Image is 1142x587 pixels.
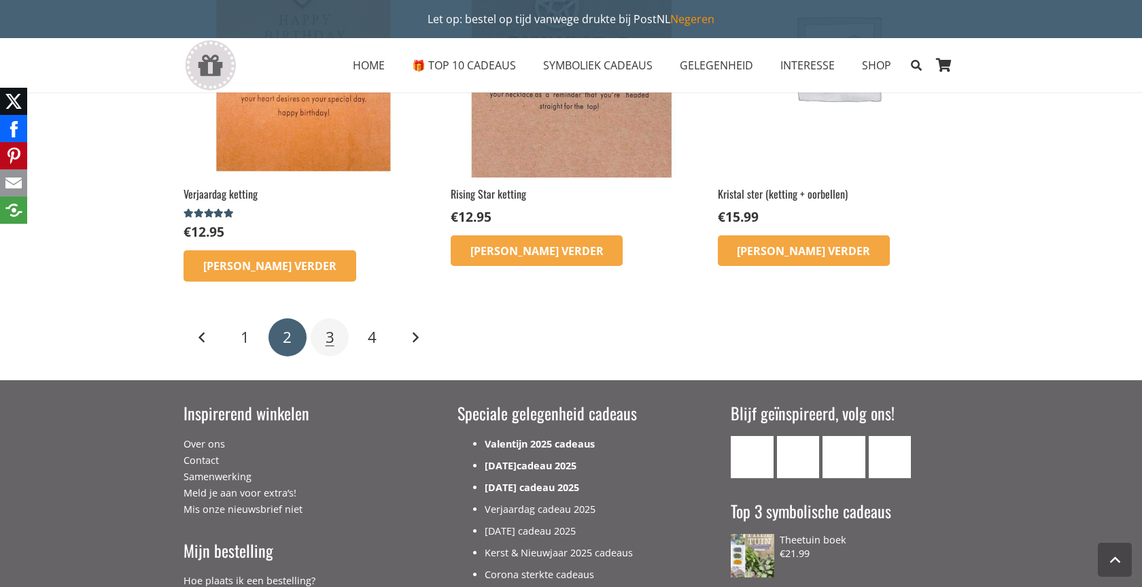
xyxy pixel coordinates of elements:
[451,207,458,226] span: €
[184,402,411,425] h3: Inspirerend winkelen
[718,207,759,226] bdi: 15.99
[184,40,237,91] a: gift-box-icon-grey-inspirerendwinkelen
[731,402,958,425] h3: Blijf geïnspireerd, volg ons!
[269,318,307,356] span: Pagina 2
[777,436,820,479] a: Facebook
[184,486,296,499] a: Meld je aan voor extra’s!
[905,48,929,82] a: Zoeken
[396,318,434,356] a: Volgende
[670,12,714,27] a: Negeren
[311,318,349,356] a: Pagina 3
[184,318,222,356] a: Vorige
[412,58,516,73] span: 🎁 TOP 10 CADEAUS
[929,38,958,93] a: Winkelwagen
[1098,543,1132,577] a: Terug naar top
[780,58,835,73] span: INTERESSE
[485,568,594,581] a: Corona sterkte cadeaus
[184,539,411,563] h3: Mijn bestelling
[718,207,725,226] span: €
[184,222,224,241] bdi: 12.95
[485,459,517,472] a: [DATE]
[823,436,865,479] a: Instagram
[184,316,958,358] nav: Berichten paginering
[283,326,292,348] span: 2
[339,48,398,82] a: HOMEHOME Menu
[184,186,424,201] h2: Verjaardag ketting
[184,208,236,219] span: Gewaardeerd uit 5
[241,326,249,348] span: 1
[780,533,846,546] span: Theetuin boek
[326,326,334,348] span: 3
[731,436,774,479] a: E-mail
[451,207,491,226] bdi: 12.95
[767,48,848,82] a: INTERESSEINTERESSE Menu
[485,481,579,494] a: [DATE] cadeau 2025
[517,459,576,472] a: cadeau 2025
[666,48,767,82] a: GELEGENHEIDGELEGENHEID Menu
[543,58,653,73] span: SYMBOLIEK CADEAUS
[451,186,691,201] h2: Rising Star ketting
[457,402,685,425] h3: Speciale gelegenheid cadeaus
[731,500,958,523] h3: Top 3 symbolische cadeaus
[184,470,252,483] a: Samenwerking
[353,318,392,356] a: Pagina 4
[485,524,576,537] a: [DATE] cadeau 2025
[184,208,236,219] div: Gewaardeerd 5.00 uit 5
[184,250,356,282] a: Lees meer over “Verjaardag ketting”
[184,437,225,450] a: Over ons
[718,235,890,267] a: Lees meer over “Kristal ster (ketting + oorbellen)”
[184,574,315,587] a: Hoe plaats ik een bestelling?
[530,48,666,82] a: SYMBOLIEK CADEAUSSYMBOLIEK CADEAUS Menu
[398,48,530,82] a: 🎁 TOP 10 CADEAUS🎁 TOP 10 CADEAUS Menu
[731,534,958,546] a: Theetuin boek
[485,503,595,516] a: Verjaardag cadeau 2025
[184,454,219,467] a: Contact
[184,503,302,516] a: Mis onze nieuwsbrief niet
[226,318,264,356] a: Pagina 1
[485,437,595,450] a: Valentijn 2025 cadeaus
[485,546,633,559] a: Kerst & Nieuwjaar 2025 cadeaus
[353,58,385,73] span: HOME
[731,534,774,577] img: theetuin cadeau boek
[368,326,377,348] span: 4
[780,547,810,560] bdi: 21.99
[848,48,905,82] a: SHOPSHOP Menu
[780,547,785,560] span: €
[862,58,891,73] span: SHOP
[718,186,958,201] h2: Kristal ster (ketting + oorbellen)
[451,235,623,267] a: Lees meer over “Rising Star ketting”
[184,222,191,241] span: €
[869,436,912,479] a: Pinterest
[680,58,753,73] span: GELEGENHEID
